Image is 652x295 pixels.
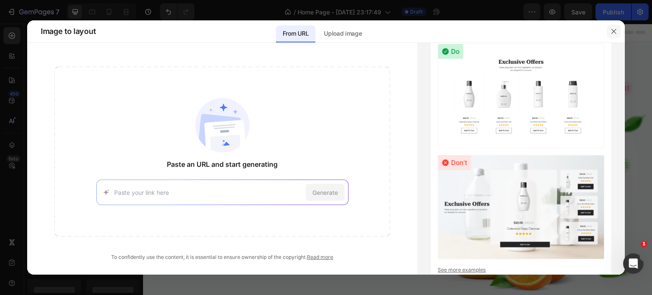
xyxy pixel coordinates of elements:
p: Delicious and fresh organic drinks [7,84,244,136]
img: Alt Image [142,196,149,203]
span: Generate [312,188,338,197]
iframe: Intercom live chat [623,253,644,274]
button: View All Products [6,189,90,210]
a: See more examples [438,266,604,274]
span: 1 [641,241,647,247]
input: Paste your link here [114,188,302,197]
div: View All Products [20,194,77,205]
div: To confidently use the content, it is essential to ensure ownership of the copyright. [54,253,390,261]
p: 258K Bought [98,194,138,205]
span: Image to layout [41,26,96,37]
span: Paste an URL and start generating [167,159,278,169]
img: Alt Image [265,17,503,285]
p: The healthy choice every morning. Purify your body and get the vitamins you need to power you thr... [7,144,244,165]
a: Read more [307,254,333,260]
p: From URL [283,28,309,39]
p: Upload image [324,28,362,39]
